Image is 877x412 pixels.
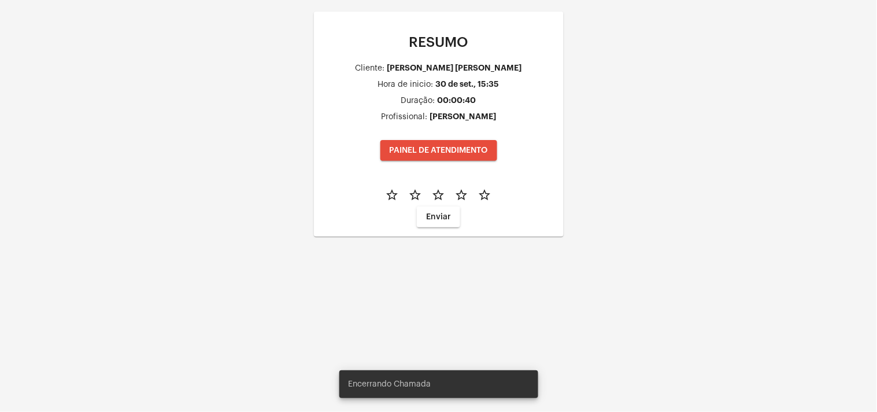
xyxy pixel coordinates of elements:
[455,188,469,202] mat-icon: star_border
[378,80,434,89] div: Hora de inicio:
[380,140,497,161] button: PAINEL DE ATENDIMENTO
[478,188,492,202] mat-icon: star_border
[430,112,496,121] div: [PERSON_NAME]
[438,96,476,105] div: 00:00:40
[390,146,488,154] span: PAINEL DE ATENDIMENTO
[356,64,385,73] div: Cliente:
[409,188,423,202] mat-icon: star_border
[401,97,435,105] div: Duração:
[436,80,499,89] div: 30 de set., 15:35
[381,113,427,122] div: Profissional:
[386,188,399,202] mat-icon: star_border
[349,378,431,390] span: Encerrando Chamada
[387,64,522,72] div: [PERSON_NAME] [PERSON_NAME]
[323,35,554,50] p: RESUMO
[432,188,446,202] mat-icon: star_border
[417,207,460,227] button: Enviar
[426,213,451,221] span: Enviar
